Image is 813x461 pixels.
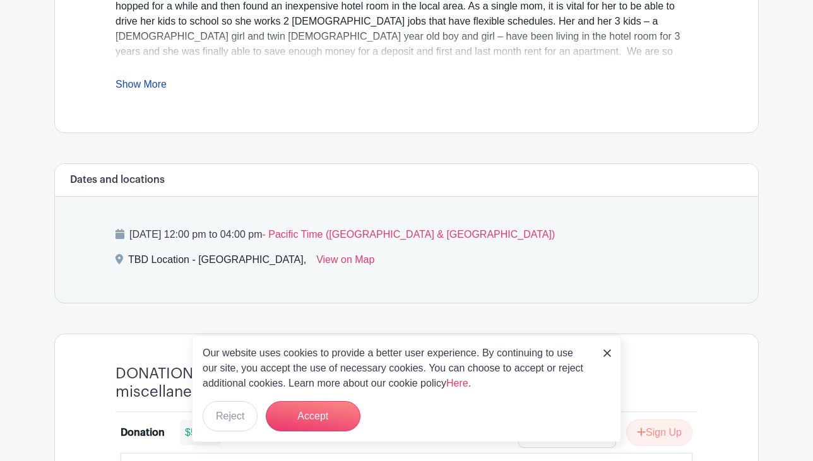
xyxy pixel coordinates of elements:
h4: DONATIONS 💵:Bunk Beds, Mattresses and other miscellaneous items [116,365,463,401]
button: Reject [203,401,258,431]
p: [DATE] 12:00 pm to 04:00 pm [116,227,697,242]
button: Sign Up [626,419,692,446]
button: Accept [266,401,360,431]
span: - Pacific Time ([GEOGRAPHIC_DATA] & [GEOGRAPHIC_DATA]) [262,229,555,240]
p: Our website uses cookies to provide a better user experience. By continuing to use our site, you ... [203,346,590,391]
a: View on Map [316,252,374,272]
img: close_button-5f87c8562297e5c2d7936805f587ecaba9071eb48480494691a3f1689db116b3.svg [603,349,611,357]
a: Show More [116,79,167,95]
a: Here [446,378,468,388]
div: TBD Location - [GEOGRAPHIC_DATA], [128,252,306,272]
h6: Dates and locations [70,174,165,186]
div: Donation [121,425,165,440]
div: $50.00 [180,420,221,445]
